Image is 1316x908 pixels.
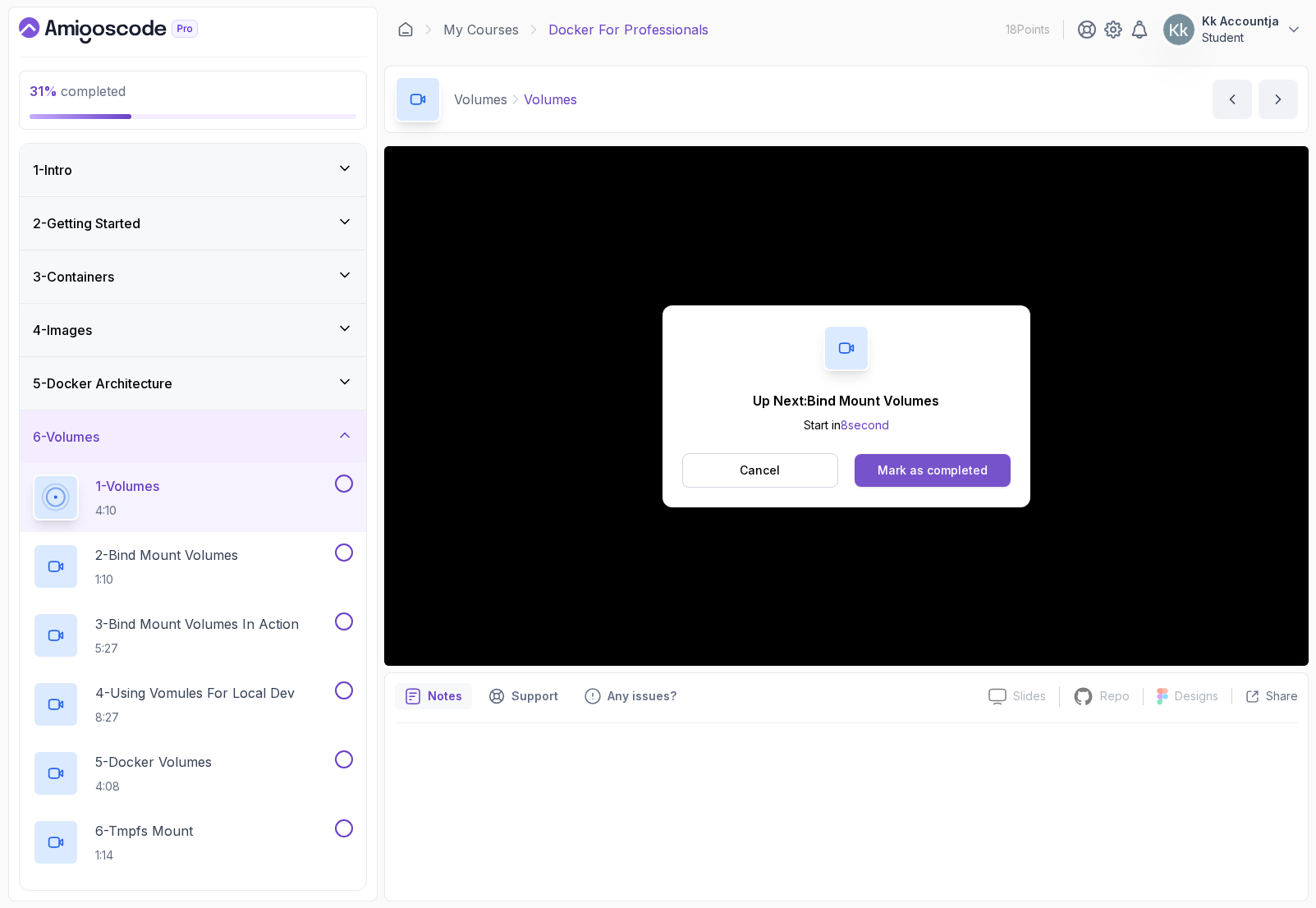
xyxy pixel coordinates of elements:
h3: 6 - Volumes [33,427,99,447]
p: Notes [428,688,462,704]
p: Up Next: Bind Mount Volumes [753,391,939,410]
p: Any issues? [608,688,676,704]
p: 1 - Volumes [95,476,159,496]
button: Cancel [682,453,839,488]
button: 1-Intro [20,144,366,196]
p: Start in [753,417,939,433]
button: 5-Docker Volumes4:08 [33,750,353,796]
a: Dashboard [397,21,414,38]
p: 1:14 [95,847,193,864]
img: user profile image [1163,14,1194,45]
p: Kk Accountja [1202,13,1279,30]
p: 2 - Bind Mount Volumes [95,545,238,565]
span: 31 % [30,83,57,99]
div: Mark as completed [878,462,988,479]
span: 8 second [841,418,889,432]
button: Mark as completed [855,454,1010,487]
p: Support [511,688,558,704]
button: 2-Bind Mount Volumes1:10 [33,543,353,589]
a: My Courses [443,20,519,39]
p: Share [1266,688,1298,704]
p: Student [1202,30,1279,46]
button: user profile imageKk AccountjaStudent [1162,13,1302,46]
p: 1:10 [95,571,238,588]
button: notes button [395,683,472,709]
button: 4-Using Vomules For Local Dev8:27 [33,681,353,727]
h3: 4 - Images [33,320,92,340]
button: Support button [479,683,568,709]
iframe: 1 - Volumes [384,146,1309,666]
h3: 3 - Containers [33,267,114,287]
button: 6-Volumes [20,410,366,463]
a: Dashboard [19,17,236,44]
button: 6-Tmpfs Mount1:14 [33,819,353,865]
p: Docker For Professionals [548,20,708,39]
button: Feedback button [575,683,686,709]
button: 4-Images [20,304,366,356]
button: 3-Containers [20,250,366,303]
p: Repo [1100,688,1130,704]
button: 2-Getting Started [20,197,366,250]
h3: 5 - Docker Architecture [33,374,172,393]
button: Share [1231,688,1298,704]
p: 8:27 [95,709,295,726]
p: 18 Points [1006,21,1050,38]
p: 4:10 [95,502,159,519]
p: 4 - Using Vomules For Local Dev [95,683,295,703]
button: 5-Docker Architecture [20,357,366,410]
button: next content [1259,80,1298,119]
p: Volumes [454,89,507,109]
p: Designs [1175,688,1218,704]
h3: 1 - Intro [33,160,72,180]
p: 7 - Quiz [95,888,137,908]
span: completed [30,83,126,99]
p: Cancel [740,462,780,479]
p: Volumes [524,89,577,109]
h3: 2 - Getting Started [33,213,140,233]
p: Slides [1013,688,1046,704]
p: 3 - Bind Mount Volumes In Action [95,614,299,634]
button: previous content [1213,80,1252,119]
button: 3-Bind Mount Volumes In Action5:27 [33,612,353,658]
p: 5:27 [95,640,299,657]
p: 5 - Docker Volumes [95,752,212,772]
button: 1-Volumes4:10 [33,475,353,520]
p: 4:08 [95,778,212,795]
p: 6 - Tmpfs Mount [95,821,193,841]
